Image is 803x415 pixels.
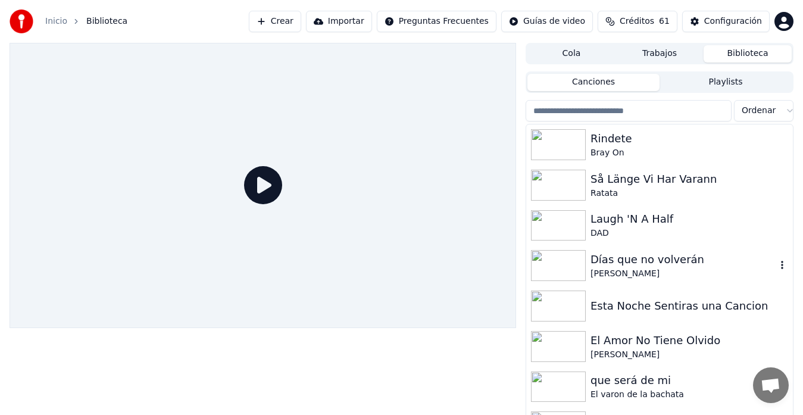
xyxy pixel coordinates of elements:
span: 61 [659,15,670,27]
div: [PERSON_NAME] [590,349,788,361]
button: Trabajos [615,45,704,63]
div: [PERSON_NAME] [590,268,776,280]
button: Crear [249,11,301,32]
div: Laugh 'N A Half [590,211,788,227]
button: Cola [527,45,615,63]
div: Configuración [704,15,762,27]
img: youka [10,10,33,33]
a: Inicio [45,15,67,27]
div: Días que no volverán [590,251,776,268]
button: Guías de video [501,11,593,32]
button: Canciones [527,74,660,91]
button: Créditos61 [598,11,677,32]
span: Ordenar [742,105,776,117]
div: Ratata [590,188,788,199]
div: que será de mi [590,372,788,389]
div: Esta Noche Sentiras una Cancion [590,298,788,314]
div: El varon de la bachata [590,389,788,401]
div: Bray On [590,147,788,159]
a: Öppna chatt [753,367,789,403]
div: El Amor No Tiene Olvido [590,332,788,349]
button: Biblioteca [704,45,792,63]
button: Configuración [682,11,770,32]
div: Rindete [590,130,788,147]
div: Så Länge Vi Har Varann [590,171,788,188]
div: DAD [590,227,788,239]
button: Preguntas Frecuentes [377,11,496,32]
span: Créditos [620,15,654,27]
span: Biblioteca [86,15,127,27]
button: Playlists [660,74,792,91]
button: Importar [306,11,372,32]
nav: breadcrumb [45,15,127,27]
